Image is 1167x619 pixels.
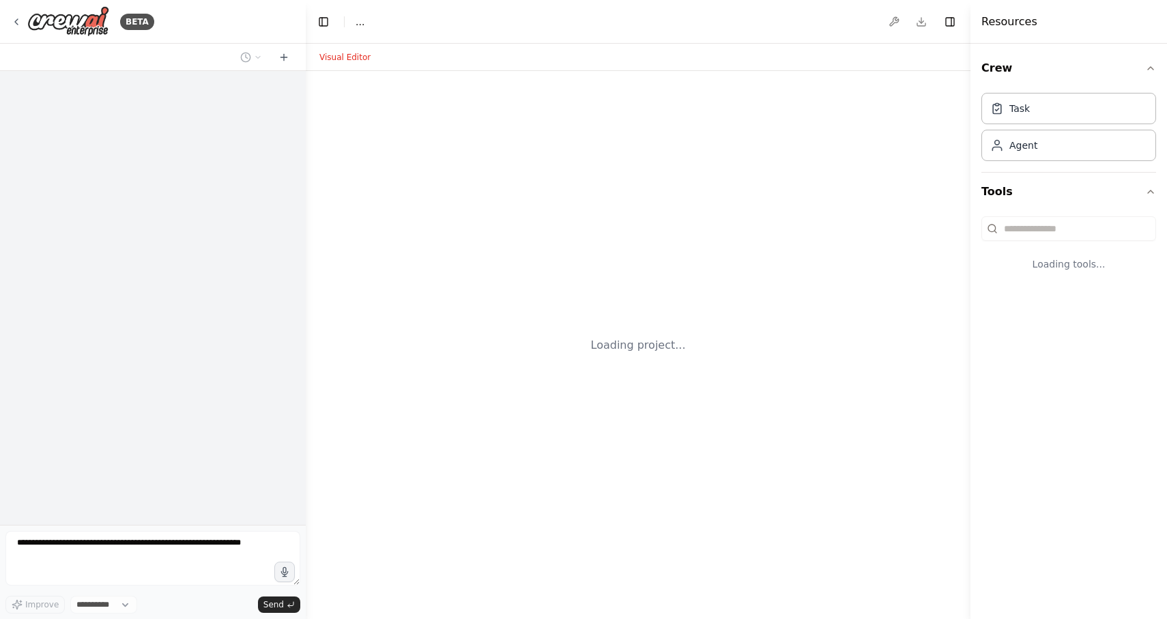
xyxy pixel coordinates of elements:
button: Crew [981,49,1156,87]
button: Hide right sidebar [940,12,960,31]
div: Loading project... [591,337,686,354]
button: Click to speak your automation idea [274,562,295,582]
button: Start a new chat [273,49,295,66]
div: Tools [981,211,1156,293]
div: BETA [120,14,154,30]
button: Send [258,596,300,613]
span: Improve [25,599,59,610]
div: Loading tools... [981,246,1156,282]
span: ... [356,15,364,29]
button: Improve [5,596,65,614]
button: Hide left sidebar [314,12,333,31]
div: Crew [981,87,1156,172]
button: Switch to previous chat [235,49,268,66]
button: Tools [981,173,1156,211]
img: Logo [27,6,109,37]
div: Agent [1009,139,1037,152]
button: Visual Editor [311,49,379,66]
h4: Resources [981,14,1037,30]
div: Task [1009,102,1030,115]
nav: breadcrumb [356,15,364,29]
span: Send [263,599,284,610]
